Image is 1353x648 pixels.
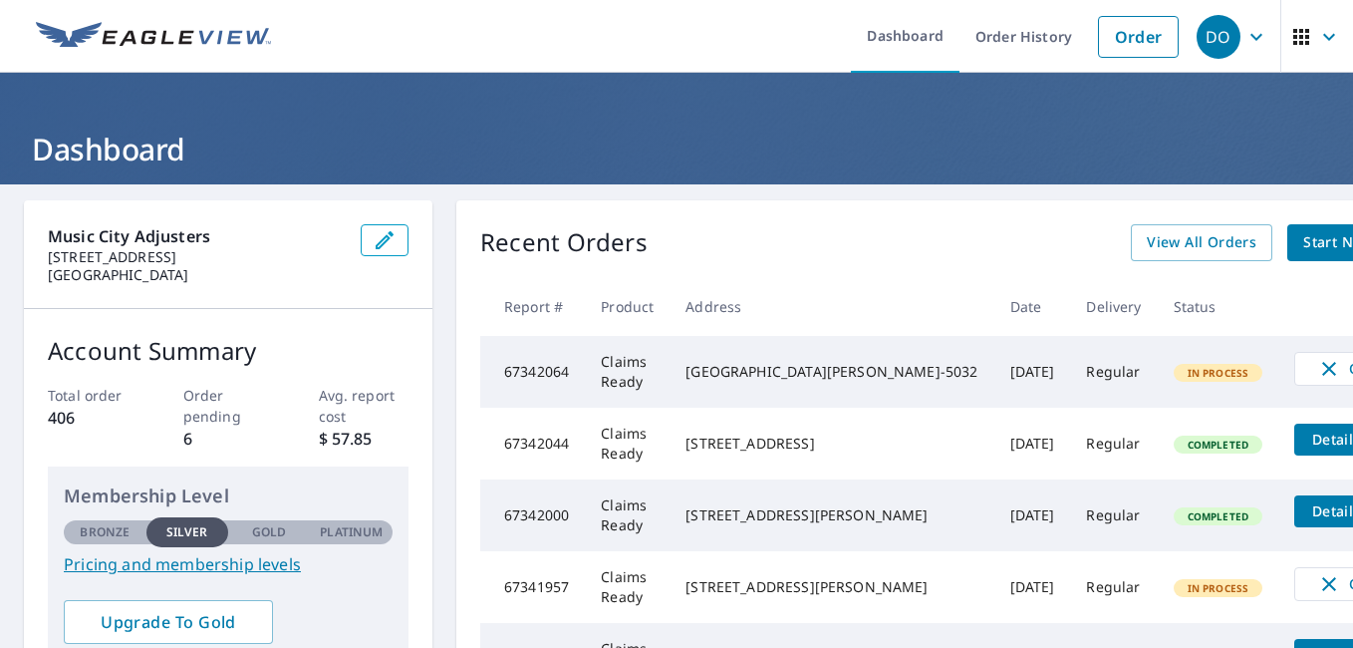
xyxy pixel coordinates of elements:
p: Platinum [320,523,383,541]
td: [DATE] [994,336,1071,408]
th: Status [1158,277,1279,336]
th: Date [994,277,1071,336]
span: In Process [1176,366,1261,380]
a: View All Orders [1131,224,1272,261]
p: Total order [48,385,138,406]
p: $ 57.85 [319,427,409,451]
a: Upgrade To Gold [64,600,273,644]
th: Report # [480,277,585,336]
p: Avg. report cost [319,385,409,427]
p: 406 [48,406,138,430]
div: [STREET_ADDRESS] [685,434,977,454]
td: Claims Ready [585,480,670,551]
span: Upgrade To Gold [80,611,257,633]
a: Order [1098,16,1179,58]
h1: Dashboard [24,129,1329,169]
span: In Process [1176,581,1261,595]
th: Address [670,277,993,336]
td: 67342044 [480,408,585,480]
div: DO [1197,15,1240,59]
p: Music City Adjusters [48,224,345,248]
span: Completed [1176,509,1260,523]
img: EV Logo [36,22,271,52]
td: Regular [1070,551,1157,623]
td: Regular [1070,408,1157,480]
td: Regular [1070,480,1157,551]
th: Product [585,277,670,336]
p: Recent Orders [480,224,648,261]
span: View All Orders [1147,230,1256,255]
div: [GEOGRAPHIC_DATA][PERSON_NAME]-5032 [685,362,977,382]
p: Order pending [183,385,274,427]
td: [DATE] [994,480,1071,551]
p: [STREET_ADDRESS] [48,248,345,266]
td: [DATE] [994,408,1071,480]
td: Claims Ready [585,408,670,480]
td: Claims Ready [585,336,670,408]
td: Claims Ready [585,551,670,623]
td: 67342064 [480,336,585,408]
td: 67341957 [480,551,585,623]
a: Pricing and membership levels [64,552,393,576]
p: Membership Level [64,483,393,509]
p: Gold [252,523,286,541]
p: Silver [166,523,208,541]
td: 67342000 [480,480,585,551]
p: [GEOGRAPHIC_DATA] [48,266,345,284]
td: Regular [1070,336,1157,408]
div: [STREET_ADDRESS][PERSON_NAME] [685,505,977,525]
span: Completed [1176,438,1260,452]
td: [DATE] [994,551,1071,623]
p: 6 [183,427,274,451]
p: Account Summary [48,333,408,369]
p: Bronze [80,523,130,541]
div: [STREET_ADDRESS][PERSON_NAME] [685,577,977,597]
th: Delivery [1070,277,1157,336]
